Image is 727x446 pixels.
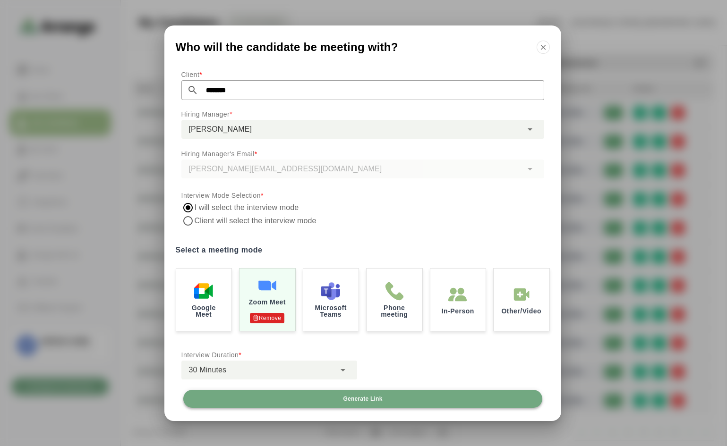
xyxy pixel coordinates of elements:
[442,308,474,314] p: In-Person
[194,282,213,301] img: Google Meet
[250,313,284,323] p: Remove Authentication
[181,148,544,160] p: Hiring Manager's Email
[342,395,382,403] span: Generate Link
[258,276,277,295] img: Zoom Meet
[249,299,286,305] p: Zoom Meet
[183,390,542,408] button: Generate Link
[374,304,415,318] p: Phone meeting
[189,364,227,376] span: 30 Minutes
[195,214,318,227] label: Client will select the interview mode
[189,123,252,135] span: [PERSON_NAME]
[176,42,398,53] span: Who will the candidate be meeting with?
[448,285,467,304] img: In-Person
[181,109,544,120] p: Hiring Manager
[501,308,541,314] p: Other/Video
[321,282,340,301] img: Microsoft Teams
[184,304,224,318] p: Google Meet
[512,285,531,304] img: In-Person
[311,304,351,318] p: Microsoft Teams
[181,69,544,80] p: Client
[385,282,404,301] img: Phone meeting
[195,201,299,214] label: I will select the interview mode
[176,244,550,257] label: Select a meeting mode
[181,190,544,201] p: Interview Mode Selection
[181,349,357,361] p: Interview Duration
